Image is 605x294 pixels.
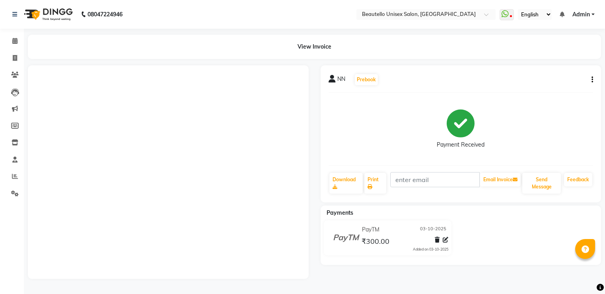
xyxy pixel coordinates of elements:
[522,173,561,194] button: Send Message
[572,10,590,19] span: Admin
[437,141,484,149] div: Payment Received
[390,172,480,187] input: enter email
[327,209,353,216] span: Payments
[88,3,123,25] b: 08047224946
[28,35,601,59] div: View Invoice
[420,225,446,234] span: 03-10-2025
[337,75,345,86] span: NN
[362,225,379,234] span: PayTM
[564,173,592,186] a: Feedback
[329,173,363,194] a: Download
[572,262,597,286] iframe: chat widget
[413,247,448,252] div: Added on 03-10-2025
[362,237,389,248] span: ₹300.00
[20,3,75,25] img: logo
[480,173,521,186] button: Email Invoice
[355,74,378,85] button: Prebook
[364,173,386,194] a: Print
